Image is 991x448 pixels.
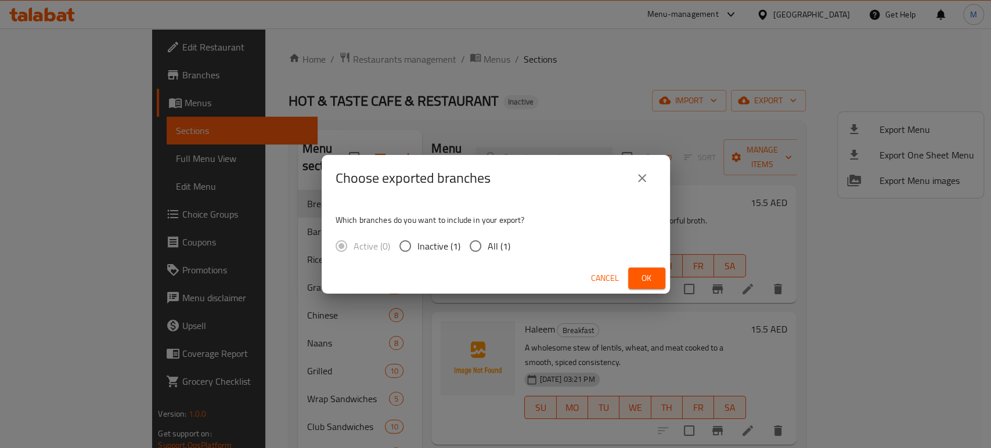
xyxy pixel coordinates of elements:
button: close [628,164,656,192]
span: Cancel [591,271,619,286]
p: Which branches do you want to include in your export? [336,214,656,226]
span: Active (0) [354,239,390,253]
span: Ok [637,271,656,286]
span: All (1) [488,239,510,253]
span: Inactive (1) [417,239,460,253]
button: Ok [628,268,665,289]
button: Cancel [586,268,624,289]
h2: Choose exported branches [336,169,491,187]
